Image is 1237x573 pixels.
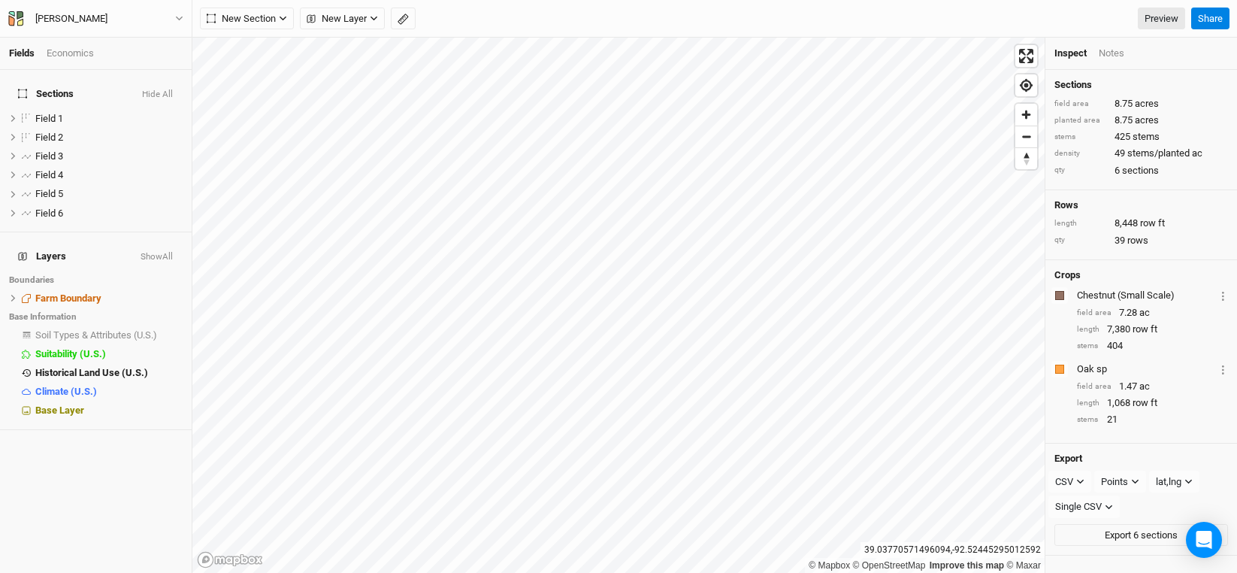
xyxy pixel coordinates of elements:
[47,47,94,60] div: Economics
[1054,269,1081,281] h4: Crops
[35,11,107,26] div: [PERSON_NAME]
[1077,414,1099,426] div: stems
[35,188,183,200] div: Field 5
[1077,339,1228,353] div: 404
[35,386,183,398] div: Climate (U.S.)
[35,405,84,416] span: Base Layer
[1054,234,1228,247] div: 39
[1015,126,1037,147] button: Zoom out
[35,188,63,199] span: Field 5
[1077,308,1111,319] div: field area
[35,293,183,305] div: Farm Boundary
[809,560,850,571] a: Mapbox
[1054,115,1107,126] div: planted area
[1054,165,1107,176] div: qty
[1054,130,1228,144] div: 425
[1135,97,1159,111] span: acres
[35,348,106,359] span: Suitability (U.S.)
[1054,217,1228,230] div: 8,448
[1127,147,1202,160] span: stems/planted ac
[1077,323,1228,336] div: 7,380
[18,250,66,262] span: Layers
[207,11,276,26] span: New Section
[1077,380,1228,393] div: 1.47
[35,11,107,26] div: Nathan Smith
[1186,522,1222,558] div: Open Intercom Messenger
[35,329,183,341] div: Soil Types & Attributes (U.S.)
[1135,114,1159,127] span: acres
[1077,306,1228,320] div: 7.28
[1054,218,1107,229] div: length
[35,386,97,397] span: Climate (U.S.)
[1077,341,1099,352] div: stems
[391,8,416,30] button: Shortcut: M
[1015,74,1037,96] button: Find my location
[35,113,183,125] div: Field 1
[35,329,157,341] span: Soil Types & Attributes (U.S.)
[35,113,63,124] span: Field 1
[1122,164,1159,177] span: sections
[1055,474,1073,490] div: CSV
[1077,324,1099,335] div: length
[1133,130,1160,144] span: stems
[1077,413,1228,426] div: 21
[1054,132,1107,143] div: stems
[1138,8,1185,30] a: Preview
[35,367,183,379] div: Historical Land Use (U.S.)
[35,150,183,162] div: Field 3
[35,405,183,417] div: Base Layer
[1133,396,1157,410] span: row ft
[35,208,63,219] span: Field 6
[1054,114,1228,127] div: 8.75
[1133,323,1157,336] span: row ft
[35,367,148,378] span: Historical Land Use (U.S.)
[192,38,1045,573] canvas: Map
[930,560,1004,571] a: Improve this map
[35,169,183,181] div: Field 4
[1015,104,1037,126] button: Zoom in
[197,551,263,568] a: Mapbox logo
[1101,474,1128,490] div: Points
[1077,381,1111,393] div: field area
[1191,8,1229,30] button: Share
[1006,560,1041,571] a: Maxar
[1218,360,1228,377] button: Crop Usage
[8,11,184,27] button: [PERSON_NAME]
[35,169,63,180] span: Field 4
[300,8,385,30] button: New Layer
[1054,199,1228,211] h4: Rows
[1054,47,1087,60] div: Inspect
[307,11,367,26] span: New Layer
[1139,380,1150,393] span: ac
[1149,471,1199,493] button: lat,lng
[1054,524,1228,547] button: Export 6 sections
[1015,147,1037,169] button: Reset bearing to north
[1140,217,1165,230] span: row ft
[1054,453,1228,465] h4: Export
[140,252,174,262] button: ShowAll
[1015,45,1037,67] span: Enter fullscreen
[35,208,183,220] div: Field 6
[35,132,183,144] div: Field 2
[1048,471,1091,493] button: CSV
[1015,148,1037,169] span: Reset bearing to north
[1156,474,1181,490] div: lat,lng
[1099,47,1124,60] div: Notes
[35,293,101,304] span: Farm Boundary
[35,132,63,143] span: Field 2
[1054,97,1228,111] div: 8.75
[1094,471,1146,493] button: Points
[35,348,183,360] div: Suitability (U.S.)
[200,8,294,30] button: New Section
[1077,362,1215,376] div: Oak sp
[860,542,1045,558] div: 39.03770571496094 , -92.52445295012592
[1054,164,1228,177] div: 6
[35,150,63,162] span: Field 3
[1077,289,1215,302] div: Chestnut (Small Scale)
[1054,148,1107,159] div: density
[1055,499,1102,514] div: Single CSV
[18,88,74,100] span: Sections
[141,89,174,100] button: Hide All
